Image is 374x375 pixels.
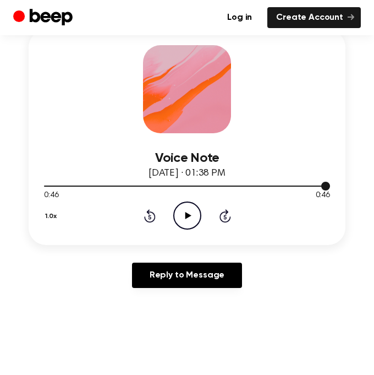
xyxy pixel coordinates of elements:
[316,190,330,202] span: 0:46
[44,190,58,202] span: 0:46
[132,263,242,288] a: Reply to Message
[44,207,61,226] button: 1.0x
[148,169,226,178] span: [DATE] · 01:38 PM
[267,7,361,28] a: Create Account
[44,151,330,166] h3: Voice Note
[13,7,75,29] a: Beep
[218,7,261,28] a: Log in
